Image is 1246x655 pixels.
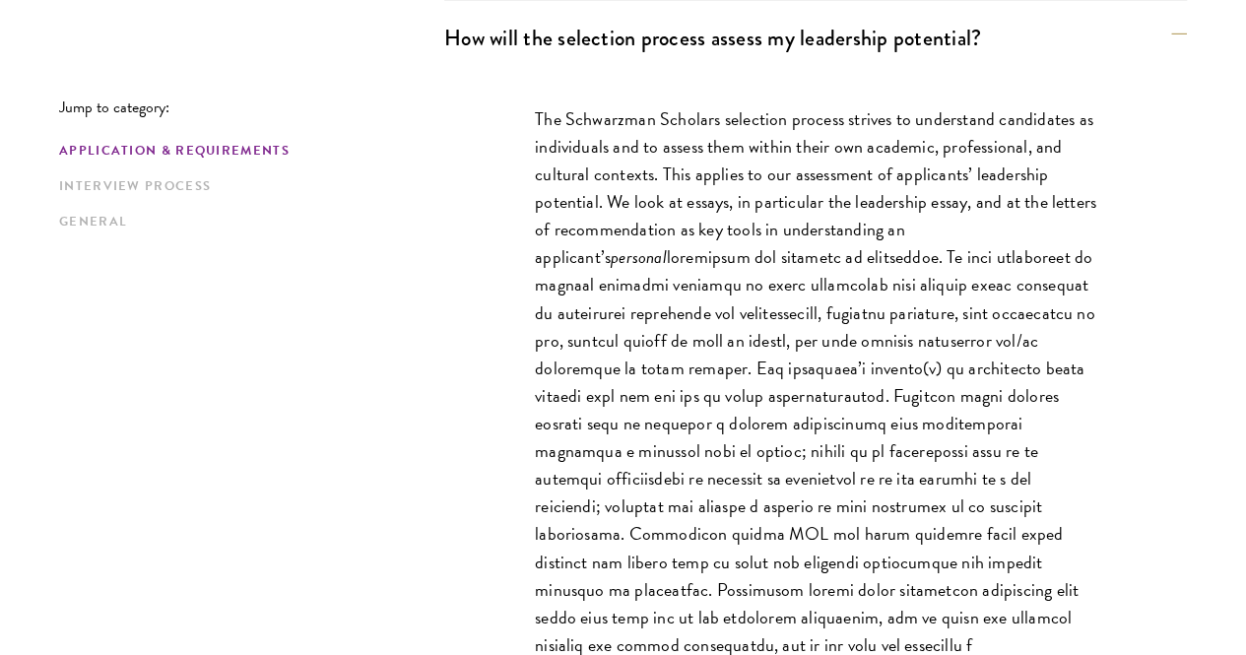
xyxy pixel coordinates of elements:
[59,98,444,116] p: Jump to category:
[59,176,432,197] a: Interview Process
[611,243,667,270] em: personal
[59,141,432,162] a: Application & Requirements
[59,212,432,232] a: General
[444,16,1187,60] button: How will the selection process assess my leadership potential?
